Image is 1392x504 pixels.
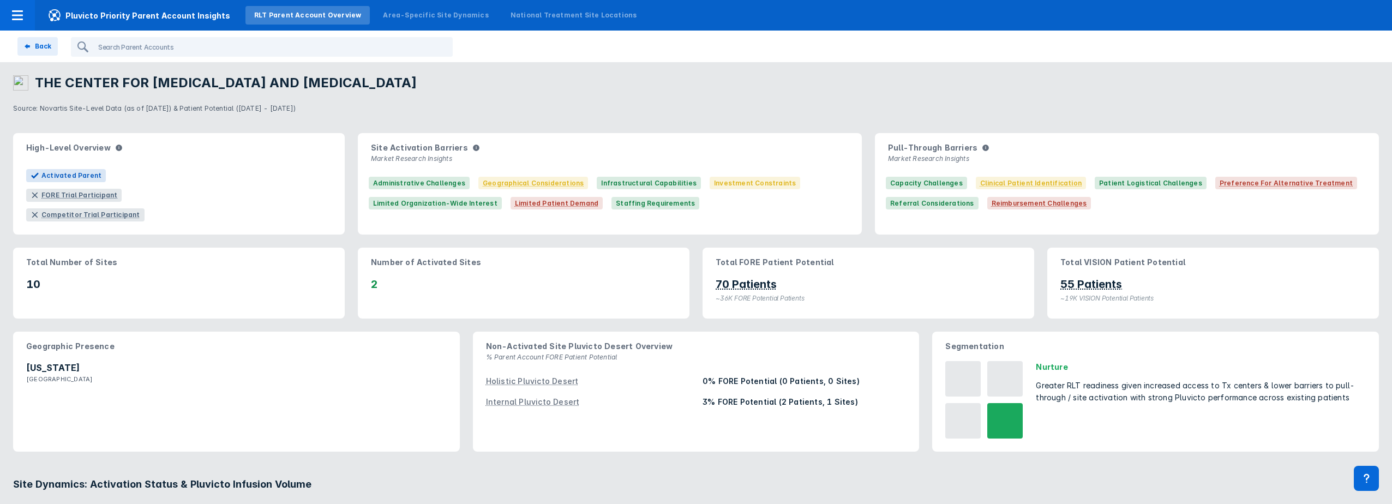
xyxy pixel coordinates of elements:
[41,171,101,181] span: Activated Parent
[716,256,1021,268] p: Total FORE Patient Potential
[945,340,1366,352] p: Segmentation
[26,361,447,374] p: [US_STATE]
[41,191,117,199] div: FORE Trial Participant
[703,375,906,387] div: 0% FORE Potential (0 Patients, 0 Sites)
[483,179,584,187] span: Geographical Considerations
[890,199,974,207] span: Referral Considerations
[703,396,906,408] div: 3% FORE Potential (2 Patients, 1 Sites)
[374,6,497,25] a: Area-Specific Site Dynamics
[1060,291,1366,305] figcaption: ~19K VISION Potential Patients
[13,478,1379,491] h3: Site Dynamics: Activation Status & Pluvicto Infusion Volume
[601,179,697,187] span: Infrastructural Capabilities
[26,256,332,268] p: Total Number of Sites
[358,277,689,304] p: 2
[17,37,58,56] button: Back
[26,142,115,154] span: High-Level Overview
[1036,361,1366,373] div: Nurture
[35,9,243,22] span: Pluvicto Priority Parent Account Insights
[373,179,465,187] span: Administrative Challenges
[245,6,370,25] a: RLT Parent Account Overview
[515,199,598,207] span: Limited Patient Demand
[26,340,447,352] p: Geographic Presence
[890,179,963,187] span: Capacity Challenges
[888,142,982,154] span: Pull-Through Barriers
[511,10,637,20] div: National Treatment Site Locations
[371,256,676,268] p: Number of Activated Sites
[486,340,907,352] p: Non-Activated Site Pluvicto Desert Overview
[992,199,1087,207] span: Reimbursement Challenges
[616,199,695,207] span: Staffing Requirements
[13,277,345,304] p: 10
[35,76,417,89] h3: THE CENTER FOR [MEDICAL_DATA] AND [MEDICAL_DATA]
[716,277,777,291] p: 70 Patients
[486,397,580,406] div: Internal Pluvicto Desert
[13,75,28,91] img: cancer-blood-care
[502,6,646,25] a: National Treatment Site Locations
[35,41,51,51] div: Back
[716,291,1021,305] figcaption: ~36K FORE Potential Patients
[13,99,1379,113] p: Source: Novartis Site-Level Data (as of [DATE]) & Patient Potential ([DATE] - [DATE])
[1220,179,1353,187] span: Preference for Alternative Treatment
[371,142,472,154] span: Site Activation Barriers
[1036,380,1366,404] div: Greater RLT readiness given increased access to Tx centers & lower barriers to pull-through / sit...
[486,376,579,386] div: Holistic Pluvicto Desert
[486,352,907,362] p: % Parent Account FORE Patient Potential
[714,179,796,187] span: Investment Constraints
[373,199,497,207] span: Limited Organization-Wide Interest
[94,38,421,56] input: Search Parent Accounts
[371,154,849,164] p: Market Research Insights
[26,374,447,384] p: [GEOGRAPHIC_DATA]
[254,10,361,20] div: RLT Parent Account Overview
[383,10,488,20] div: Area-Specific Site Dynamics
[41,211,140,219] div: Competitor Trial Participant
[1060,256,1366,268] p: Total VISION Patient Potential
[1060,277,1122,291] p: 55 Patients
[1099,179,1202,187] span: Patient Logistical Challenges
[1354,466,1379,491] div: Contact Support
[888,154,1366,164] p: Market Research Insights
[980,179,1082,187] span: Clinical Patient Identification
